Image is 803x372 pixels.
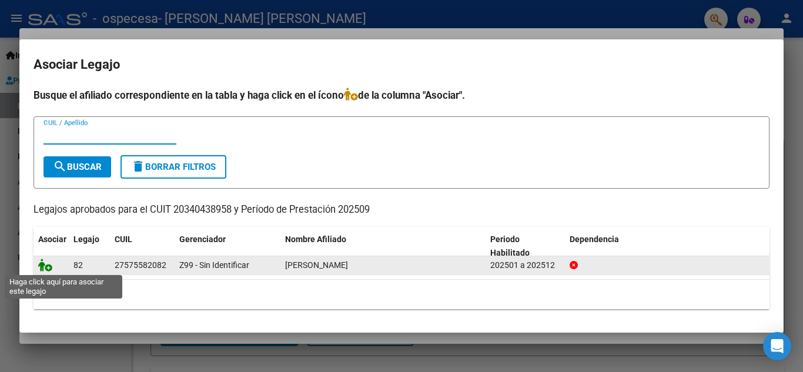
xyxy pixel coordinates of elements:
[486,227,565,266] datatable-header-cell: Periodo Habilitado
[110,227,175,266] datatable-header-cell: CUIL
[34,227,69,266] datatable-header-cell: Asociar
[490,234,530,257] span: Periodo Habilitado
[131,162,216,172] span: Borrar Filtros
[179,260,249,270] span: Z99 - Sin Identificar
[763,332,791,360] div: Open Intercom Messenger
[34,53,769,76] h2: Asociar Legajo
[53,162,102,172] span: Buscar
[38,234,66,244] span: Asociar
[53,159,67,173] mat-icon: search
[115,259,166,272] div: 27575582082
[121,155,226,179] button: Borrar Filtros
[34,203,769,217] p: Legajos aprobados para el CUIT 20340438958 y Período de Prestación 202509
[69,227,110,266] datatable-header-cell: Legajo
[565,227,770,266] datatable-header-cell: Dependencia
[179,234,226,244] span: Gerenciador
[280,227,486,266] datatable-header-cell: Nombre Afiliado
[34,88,769,103] h4: Busque el afiliado correspondiente en la tabla y haga click en el ícono de la columna "Asociar".
[34,280,769,309] div: 1 registros
[285,260,348,270] span: PEREZ MAITE
[175,227,280,266] datatable-header-cell: Gerenciador
[570,234,619,244] span: Dependencia
[490,259,560,272] div: 202501 a 202512
[285,234,346,244] span: Nombre Afiliado
[131,159,145,173] mat-icon: delete
[73,234,99,244] span: Legajo
[44,156,111,177] button: Buscar
[115,234,132,244] span: CUIL
[73,260,83,270] span: 82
